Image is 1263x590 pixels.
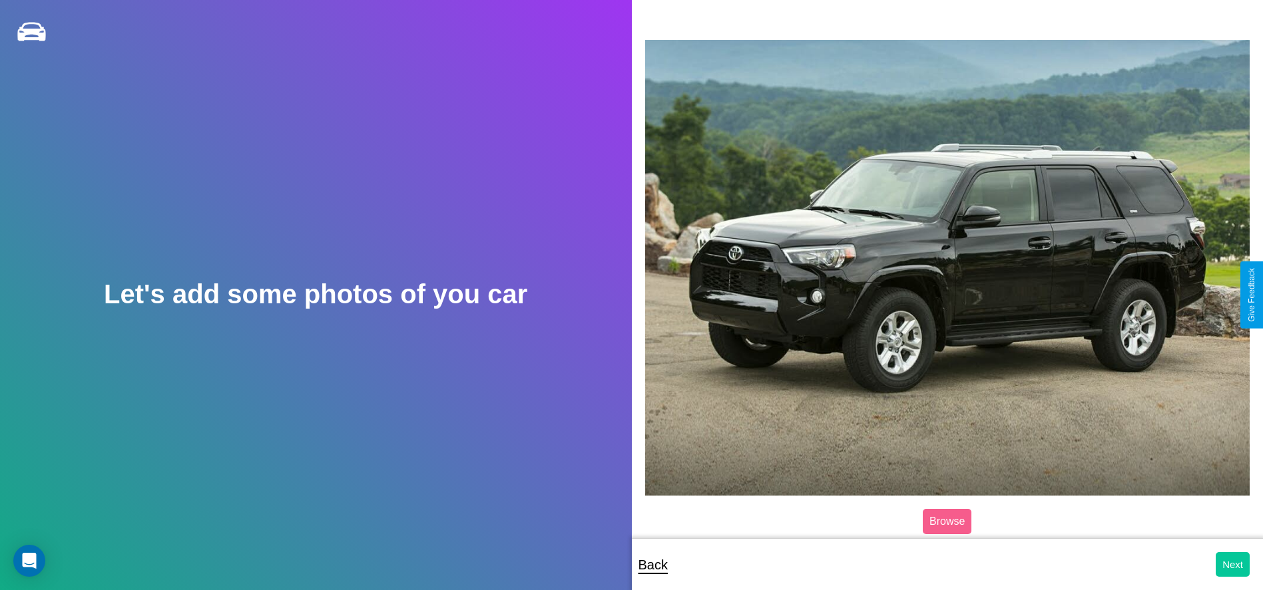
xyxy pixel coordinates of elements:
label: Browse [923,509,971,534]
h2: Let's add some photos of you car [104,279,527,309]
div: Give Feedback [1247,268,1256,322]
button: Next [1216,552,1250,577]
img: posted [645,40,1250,496]
div: Open Intercom Messenger [13,545,45,577]
p: Back [638,553,668,577]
